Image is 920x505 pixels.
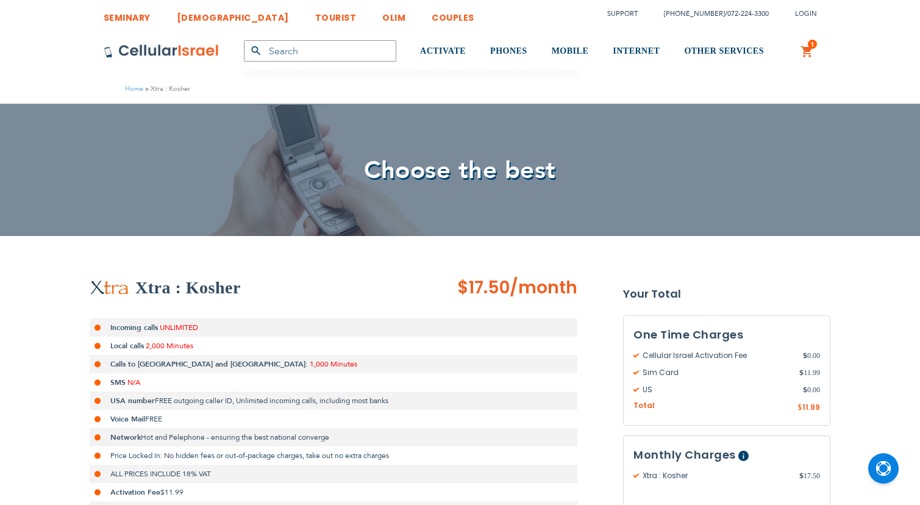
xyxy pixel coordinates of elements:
a: TOURIST [315,3,357,26]
li: / [652,5,769,23]
strong: Activation Fee [110,487,160,497]
span: $ [799,367,804,378]
strong: Your Total [623,285,830,303]
strong: Voice Mail [110,414,145,424]
strong: Incoming calls [110,323,158,332]
a: Support [607,9,638,18]
span: 0.00 [803,350,820,361]
a: OLIM [382,3,405,26]
strong: Local calls [110,341,144,351]
img: Xtra : Kosher [90,280,129,296]
a: 072-224-3300 [727,9,769,18]
a: OTHER SERVICES [684,29,764,74]
span: 1 [810,40,815,49]
span: INTERNET [613,46,660,56]
a: [DEMOGRAPHIC_DATA] [177,3,289,26]
span: 17.50 [799,470,820,481]
span: Sim Card [633,367,799,378]
input: Search [244,40,396,62]
span: Cellular Israel Activation Fee [633,350,803,361]
strong: Network [110,432,141,442]
a: [PHONE_NUMBER] [664,9,725,18]
li: ALL PRICES INCLUDE 18% VAT [90,465,577,483]
span: Choose the best [364,154,556,187]
span: $11.99 [160,487,184,497]
span: 11.99 [802,402,820,412]
span: Monthly Charges [633,447,736,462]
li: Xtra : Kosher [143,83,190,95]
span: $17.50 [457,276,510,299]
a: ACTIVATE [420,29,466,74]
span: N/A [127,378,140,387]
span: $ [799,470,804,481]
span: 11.99 [799,367,820,378]
a: COUPLES [432,3,474,26]
a: MOBILE [552,29,589,74]
span: FREE outgoing caller ID, Unlimited incoming calls, including most banks [155,396,388,406]
a: SEMINARY [104,3,151,26]
strong: USA number [110,396,155,406]
span: UNLIMITED [160,323,198,332]
span: /month [510,276,577,300]
span: Help [738,451,749,461]
h3: One Time Charges [633,326,820,344]
strong: Calls to [GEOGRAPHIC_DATA] and [GEOGRAPHIC_DATA]: [110,359,308,369]
span: MOBILE [552,46,589,56]
a: PHONES [490,29,527,74]
span: 1,000 Minutes [310,359,357,369]
span: PHONES [490,46,527,56]
span: ACTIVATE [420,46,466,56]
a: INTERNET [613,29,660,74]
span: $ [803,384,807,395]
span: Hot and Pelephone - ensuring the best national converge [141,432,329,442]
span: Xtra : Kosher [633,470,799,481]
h2: Xtra : Kosher [135,276,241,300]
a: 1 [801,45,814,59]
span: $ [797,403,802,414]
span: Total [633,400,655,412]
span: Login [795,9,817,18]
li: Price Locked In: No hidden fees or out-of-package charges, take out no extra charges [90,446,577,465]
span: OTHER SERVICES [684,46,764,56]
strong: SMS [110,378,126,387]
img: Cellular Israel Logo [104,44,219,59]
span: US [633,384,803,395]
a: Home [125,84,143,93]
span: FREE [145,414,162,424]
span: 2,000 Minutes [146,341,193,351]
span: 0.00 [803,384,820,395]
span: $ [803,350,807,361]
